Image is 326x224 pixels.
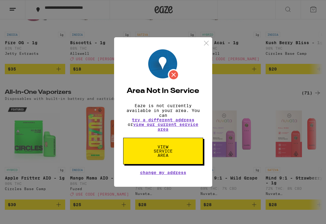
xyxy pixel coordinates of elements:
span: View Service Area [148,145,179,157]
img: Location [148,49,179,81]
p: Eaze is not currently available in your area. You can or [123,103,203,132]
a: View Service Area [123,144,203,149]
a: view our current service area [133,122,198,132]
button: Change My Address [140,170,186,175]
button: View Service Area [123,138,203,164]
img: close.svg [203,39,210,47]
h2: Area Not In Service [123,87,203,95]
button: try a different address [132,118,194,122]
span: Hi. Need any help? [4,4,43,9]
